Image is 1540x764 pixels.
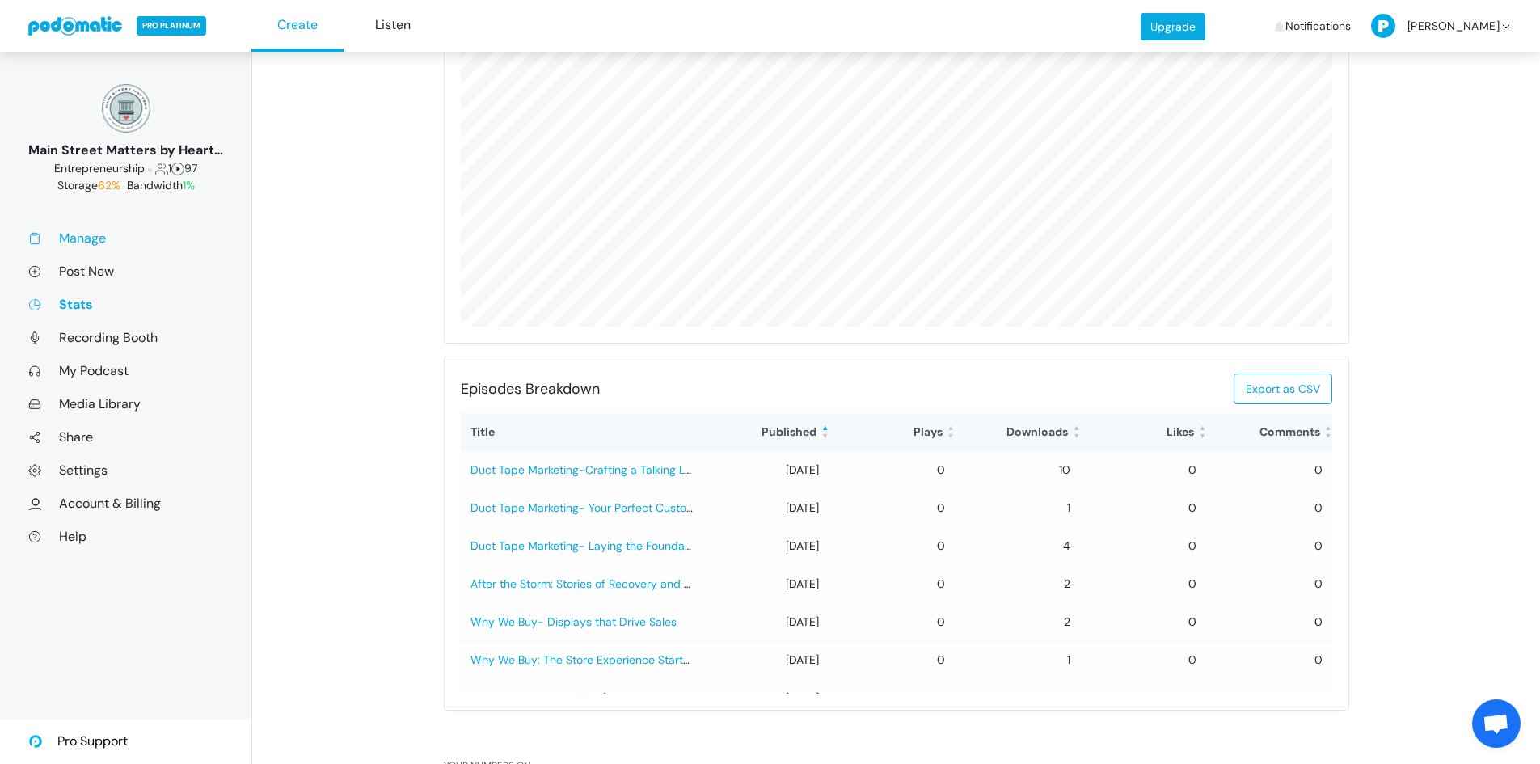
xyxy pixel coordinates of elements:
[829,679,955,716] td: 0
[1080,489,1206,526] td: 0
[1371,2,1513,50] a: [PERSON_NAME]
[28,230,223,247] a: Manage
[703,603,829,640] td: [DATE]
[28,395,223,412] a: Media Library
[955,603,1081,640] td: 2
[28,296,223,313] a: Stats
[955,489,1081,526] td: 1
[1080,679,1206,716] td: 0
[955,679,1081,716] td: 1
[28,528,223,545] a: Help
[955,565,1081,602] td: 2
[461,413,703,450] th: Title
[1206,413,1332,450] th: Comments
[28,462,223,479] a: Settings
[54,161,145,175] span: Business: Entrepreneurship
[1206,603,1332,640] td: 0
[1206,527,1332,564] td: 0
[155,161,168,175] span: Followers
[955,413,1081,450] th: Downloads
[28,428,223,445] a: Share
[829,413,955,450] th: Plays
[347,1,439,52] a: Listen
[703,451,829,488] td: [DATE]
[183,178,195,192] span: 1%
[470,462,872,477] a: Duct Tape Marketing-Crafting a Talking Logo to Stand Out Among the Crowd
[829,489,955,526] td: 0
[1234,374,1332,404] a: Export as CSV
[102,84,150,133] img: 150x150_17130234.png
[1472,699,1521,748] a: Open chat
[955,451,1081,488] td: 10
[1080,451,1206,488] td: 0
[703,641,829,678] td: [DATE]
[1206,641,1332,678] td: 0
[28,329,223,346] a: Recording Booth
[98,178,120,192] span: 62%
[1206,679,1332,716] td: 0
[1206,565,1332,602] td: 0
[1080,413,1206,450] th: Likes
[470,652,733,667] a: Why We Buy: The Store Experience Starts Outside
[703,489,829,526] td: [DATE]
[470,500,707,515] a: Duct Tape Marketing- Your Perfect Customer
[955,527,1081,564] td: 4
[829,565,955,602] td: 0
[1206,451,1332,488] td: 0
[470,538,877,553] a: Duct Tape Marketing- Laying the Foundation through the Marketing Hourglass
[703,413,829,450] th: Published
[1371,14,1395,38] img: P-50-ab8a3cff1f42e3edaa744736fdbd136011fc75d0d07c0e6946c3d5a70d29199b.png
[829,603,955,640] td: 0
[28,719,128,764] a: Pro Support
[127,178,195,192] span: Bandwidth
[28,362,223,379] a: My Podcast
[829,641,955,678] td: 0
[1080,641,1206,678] td: 0
[28,495,223,512] a: Account & Billing
[137,16,206,36] span: PRO PLATINUM
[1141,13,1205,40] a: Upgrade
[1080,527,1206,564] td: 0
[1285,2,1351,50] span: Notifications
[1206,489,1332,526] td: 0
[28,263,223,280] a: Post New
[1407,2,1500,50] span: [PERSON_NAME]
[470,576,913,591] a: After the Storm: Stories of Recovery and Rebuilding in the Wake of a Natural Disaster
[703,679,829,716] td: [DATE]
[470,614,677,629] a: Why We Buy- Displays that Drive Sales
[171,161,184,175] span: Episodes
[829,527,955,564] td: 0
[829,451,955,488] td: 0
[470,690,715,705] a: The Secrets of a Thriving [GEOGRAPHIC_DATA]
[28,141,223,160] div: Main Street Matters by Heart on [GEOGRAPHIC_DATA]
[703,565,829,602] td: [DATE]
[1080,603,1206,640] td: 0
[57,178,124,192] span: Storage
[461,379,600,399] h3: Episodes Breakdown
[955,641,1081,678] td: 1
[703,527,829,564] td: [DATE]
[1080,565,1206,602] td: 0
[251,1,344,52] a: Create
[28,160,223,177] div: 1 97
